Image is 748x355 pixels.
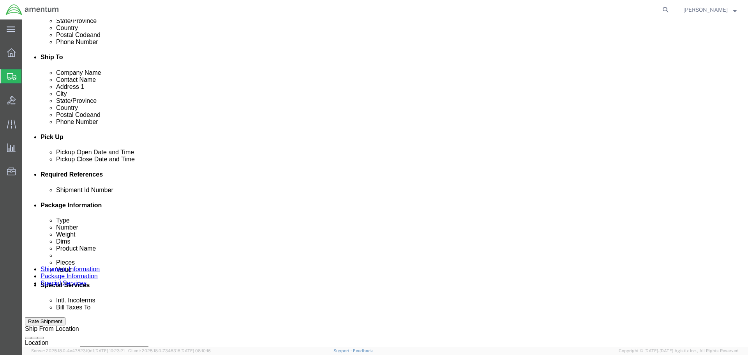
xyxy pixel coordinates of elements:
[353,348,373,353] a: Feedback
[683,5,728,14] span: Rosario Aguirre
[683,5,737,14] button: [PERSON_NAME]
[5,4,59,16] img: logo
[31,348,125,353] span: Server: 2025.18.0-4e47823f9d1
[22,19,748,347] iframe: FS Legacy Container
[619,348,739,354] span: Copyright © [DATE]-[DATE] Agistix Inc., All Rights Reserved
[128,348,211,353] span: Client: 2025.18.0-7346316
[94,348,125,353] span: [DATE] 10:23:21
[180,348,211,353] span: [DATE] 08:10:16
[333,348,353,353] a: Support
